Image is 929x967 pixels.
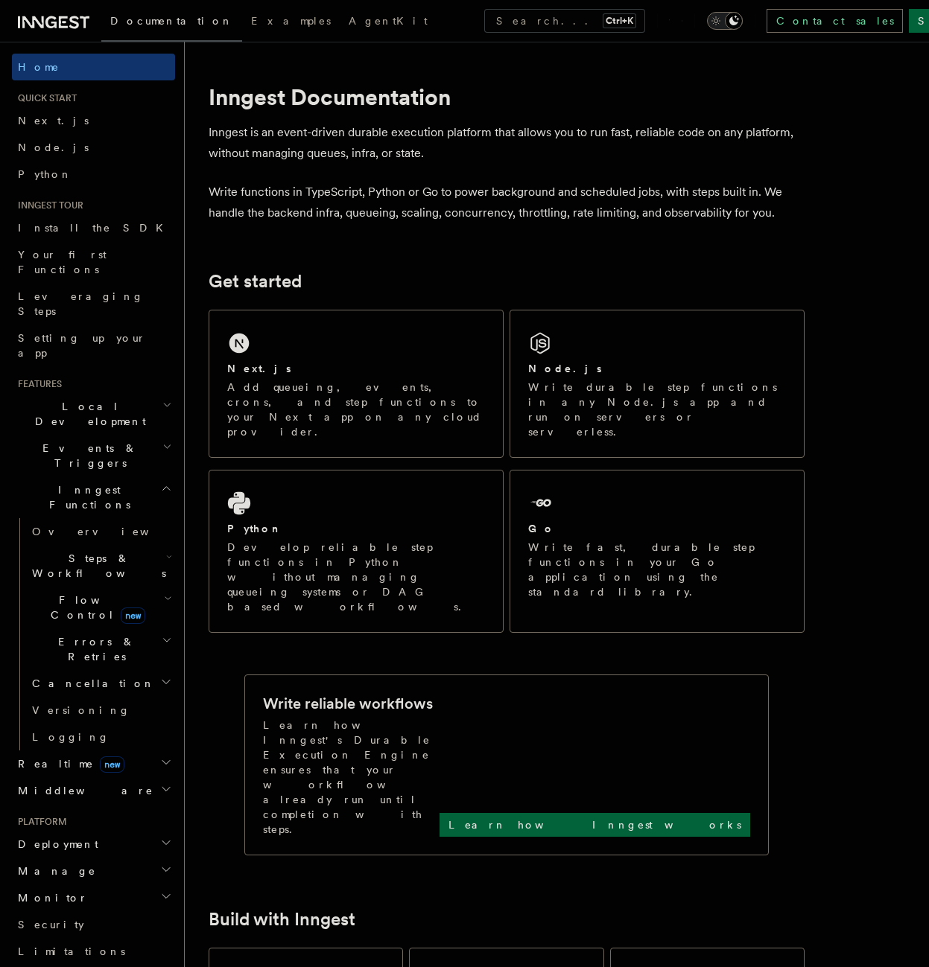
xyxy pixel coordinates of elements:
a: PythonDevelop reliable step functions in Python without managing queueing systems or DAG based wo... [209,470,504,633]
button: Flow Controlnew [26,587,175,628]
span: AgentKit [349,15,428,27]
a: Node.jsWrite durable step functions in any Node.js app and run on servers or serverless. [510,310,805,458]
span: Documentation [110,15,233,27]
a: Examples [242,4,340,40]
h2: Write reliable workflows [263,693,433,714]
button: Manage [12,858,175,884]
p: Write functions in TypeScript, Python or Go to power background and scheduled jobs, with steps bu... [209,182,805,223]
h2: Next.js [227,361,291,376]
p: Write durable step functions in any Node.js app and run on servers or serverless. [528,380,786,439]
span: Quick start [12,92,77,104]
span: Inngest Functions [12,482,161,512]
span: Local Development [12,399,162,429]
span: new [121,607,145,624]
a: GoWrite fast, durable step functions in your Go application using the standard library. [510,470,805,633]
span: Setting up your app [18,332,146,359]
a: Next.jsAdd queueing, events, crons, and step functions to your Next app on any cloud provider. [209,310,504,458]
button: Realtimenew [12,750,175,777]
span: Realtime [12,756,124,771]
a: Leveraging Steps [12,283,175,325]
h1: Inngest Documentation [209,83,805,110]
h2: Node.js [528,361,602,376]
p: Learn how Inngest's Durable Execution Engine ensures that your workflow already run until complet... [263,718,440,837]
button: Cancellation [26,670,175,697]
button: Middleware [12,777,175,804]
span: Overview [32,526,186,537]
a: Limitations [12,938,175,965]
span: Cancellation [26,676,155,691]
a: Get started [209,271,302,292]
span: Monitor [12,890,88,905]
span: Leveraging Steps [18,290,144,317]
span: Home [18,60,60,74]
a: Node.js [12,134,175,161]
span: Platform [12,816,67,828]
a: Setting up your app [12,325,175,366]
button: Inngest Functions [12,476,175,518]
button: Deployment [12,831,175,858]
a: Home [12,54,175,80]
a: Versioning [26,697,175,724]
span: Python [18,168,72,180]
button: Events & Triggers [12,435,175,476]
h2: Go [528,521,555,536]
a: Your first Functions [12,241,175,283]
span: Manage [12,864,96,878]
span: Examples [251,15,331,27]
a: Logging [26,724,175,750]
span: new [100,756,124,773]
a: Next.js [12,107,175,134]
button: Toggle dark mode [707,12,743,30]
span: Install the SDK [18,222,172,234]
p: Learn how Inngest works [448,817,741,832]
a: Documentation [101,4,242,42]
a: Learn how Inngest works [440,813,750,837]
button: Local Development [12,393,175,435]
button: Monitor [12,884,175,911]
span: Errors & Retries [26,634,162,664]
a: Overview [26,518,175,545]
span: Steps & Workflows [26,551,166,581]
button: Errors & Retries [26,628,175,670]
span: Flow Control [26,593,164,622]
div: Inngest Functions [12,518,175,750]
button: Search...Ctrl+K [484,9,645,33]
a: AgentKit [340,4,437,40]
span: Limitations [18,945,125,957]
span: Versioning [32,704,130,716]
a: Python [12,161,175,188]
p: Develop reliable step functions in Python without managing queueing systems or DAG based workflows. [227,540,485,614]
button: Steps & Workflows [26,545,175,587]
span: Logging [32,731,110,743]
a: Install the SDK [12,214,175,241]
p: Add queueing, events, crons, and step functions to your Next app on any cloud provider. [227,380,485,439]
span: Events & Triggers [12,441,162,470]
span: Security [18,919,84,931]
span: Features [12,378,62,390]
span: Middleware [12,783,153,798]
a: Contact sales [767,9,903,33]
p: Inngest is an event-driven durable execution platform that allows you to run fast, reliable code ... [209,122,805,164]
kbd: Ctrl+K [603,13,636,28]
span: Inngest tour [12,200,83,211]
span: Your first Functions [18,249,107,275]
span: Next.js [18,115,89,127]
p: Write fast, durable step functions in your Go application using the standard library. [528,540,786,599]
h2: Python [227,521,282,536]
span: Deployment [12,837,98,852]
a: Security [12,911,175,938]
span: Node.js [18,141,89,153]
a: Build with Inngest [209,909,355,930]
